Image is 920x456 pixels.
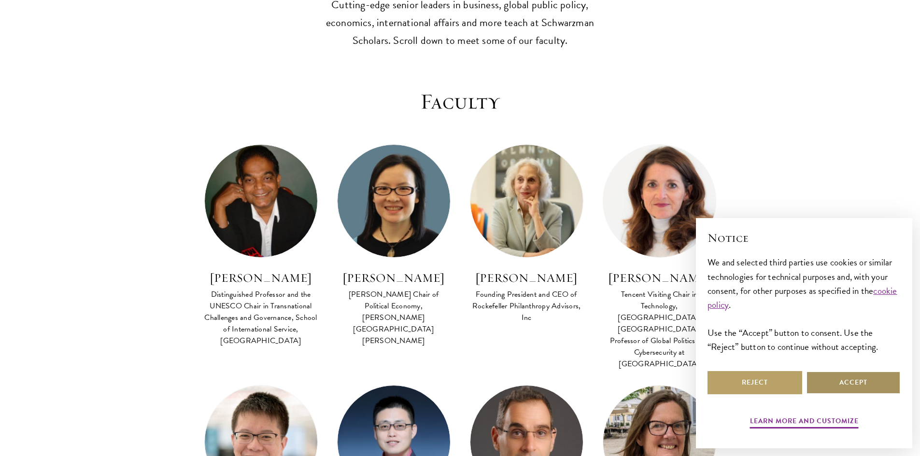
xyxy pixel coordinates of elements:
h2: Notice [708,230,901,246]
a: [PERSON_NAME] Tencent Visiting Chair in Technology, [GEOGRAPHIC_DATA], [GEOGRAPHIC_DATA]; Profess... [603,144,716,371]
h3: [PERSON_NAME] [603,270,716,286]
a: [PERSON_NAME] [PERSON_NAME] Chair of Political Economy, [PERSON_NAME][GEOGRAPHIC_DATA][PERSON_NAME] [337,144,451,348]
h3: [PERSON_NAME] [470,270,583,286]
a: cookie policy [708,284,897,312]
button: Reject [708,371,802,394]
button: Learn more and customize [750,415,859,430]
h3: [PERSON_NAME] [337,270,451,286]
h3: [PERSON_NAME] [204,270,318,286]
a: [PERSON_NAME] Distinguished Professor and the UNESCO Chair in Transnational Challenges and Govern... [204,144,318,348]
div: [PERSON_NAME] Chair of Political Economy, [PERSON_NAME][GEOGRAPHIC_DATA][PERSON_NAME] [337,289,451,346]
div: Distinguished Professor and the UNESCO Chair in Transnational Challenges and Governance, School o... [204,289,318,346]
button: Accept [806,371,901,394]
a: [PERSON_NAME] Founding President and CEO of Rockefeller Philanthropy Advisors, Inc [470,144,583,325]
div: Founding President and CEO of Rockefeller Philanthropy Advisors, Inc [470,289,583,323]
div: We and selected third parties use cookies or similar technologies for technical purposes and, wit... [708,255,901,353]
h3: Faculty [199,88,721,115]
div: Tencent Visiting Chair in Technology, [GEOGRAPHIC_DATA], [GEOGRAPHIC_DATA]; Professor of Global P... [603,289,716,370]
